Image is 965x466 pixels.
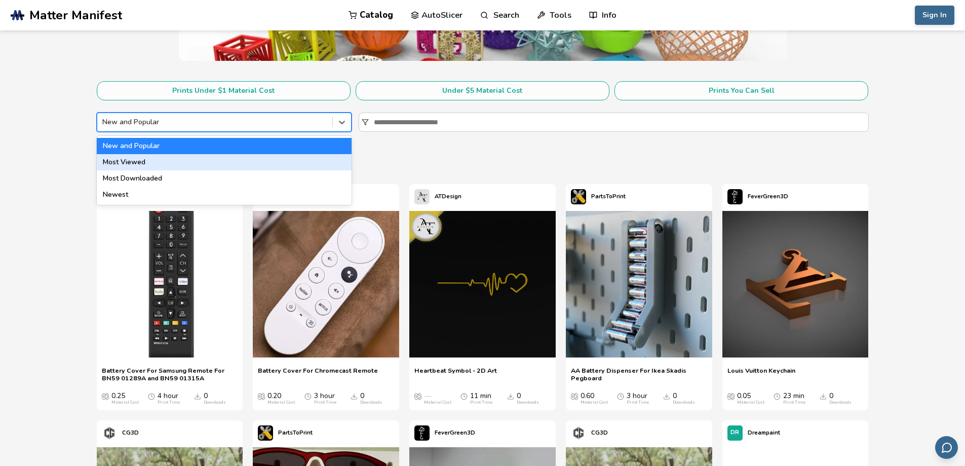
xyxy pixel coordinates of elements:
[727,367,795,382] a: Louis Vuitton Keychain
[278,427,313,438] p: PartsToPrint
[571,189,586,204] img: PartsToPrint's profile
[258,367,378,382] a: Battery Cover For Chromecast Remote
[727,392,735,400] span: Average Cost
[351,392,358,400] span: Downloads
[722,184,793,209] a: FeverGreen3D's profileFeverGreen3D
[517,400,539,405] div: Downloads
[204,400,226,405] div: Downloads
[774,392,781,400] span: Average Print Time
[122,427,139,438] p: CG3D
[102,118,104,126] input: New and PopularNew and PopularMost ViewedMost DownloadedNewest
[614,81,868,100] button: Prints You Can Sell
[111,392,139,405] div: 0.25
[571,392,578,400] span: Average Cost
[566,184,631,209] a: PartsToPrint's profilePartsToPrint
[414,392,421,400] span: Average Cost
[627,392,649,405] div: 3 hour
[158,392,180,405] div: 4 hour
[97,420,144,446] a: CG3D's profileCG3D
[258,392,265,400] span: Average Cost
[915,6,954,25] button: Sign In
[748,427,780,438] p: Dreampaint
[194,392,201,400] span: Downloads
[253,420,318,446] a: PartsToPrint's profilePartsToPrint
[829,392,852,405] div: 0
[783,400,805,405] div: Print Time
[460,392,468,400] span: Average Print Time
[566,420,613,446] a: CG3D's profileCG3D
[97,170,352,187] div: Most Downloaded
[158,400,180,405] div: Print Time
[829,400,852,405] div: Downloads
[517,392,539,405] div: 0
[617,392,624,400] span: Average Print Time
[507,392,514,400] span: Downloads
[737,400,764,405] div: Material Cost
[314,392,336,405] div: 3 hour
[102,367,238,382] a: Battery Cover For Samsung Remote For BN59 01289A and BN59 01315A
[627,400,649,405] div: Print Time
[673,400,695,405] div: Downloads
[314,400,336,405] div: Print Time
[591,427,608,438] p: CG3D
[111,400,139,405] div: Material Cost
[424,400,451,405] div: Material Cost
[97,154,352,170] div: Most Viewed
[591,191,626,202] p: PartsToPrint
[673,392,695,405] div: 0
[470,392,492,405] div: 11 min
[97,138,352,154] div: New and Popular
[571,425,586,441] img: CG3D's profile
[97,187,352,203] div: Newest
[304,392,312,400] span: Average Print Time
[581,400,608,405] div: Material Cost
[258,425,273,441] img: PartsToPrint's profile
[571,367,707,382] a: AA Battery Dispenser For Ikea Skadis Pegboard
[97,81,351,100] button: Prints Under $1 Material Cost
[414,425,430,441] img: FeverGreen3D's profile
[663,392,670,400] span: Downloads
[267,400,295,405] div: Material Cost
[470,400,492,405] div: Print Time
[783,392,805,405] div: 23 min
[414,189,430,204] img: ATDesign's profile
[204,392,226,405] div: 0
[737,392,764,405] div: 0.05
[935,436,958,459] button: Send feedback via email
[29,8,122,22] span: Matter Manifest
[409,420,480,446] a: FeverGreen3D's profileFeverGreen3D
[581,392,608,405] div: 0.60
[102,425,117,441] img: CG3D's profile
[435,191,461,202] p: ATDesign
[748,191,788,202] p: FeverGreen3D
[727,189,743,204] img: FeverGreen3D's profile
[820,392,827,400] span: Downloads
[356,81,609,100] button: Under $5 Material Cost
[360,392,382,405] div: 0
[435,427,475,438] p: FeverGreen3D
[424,392,431,400] span: —
[360,400,382,405] div: Downloads
[148,392,155,400] span: Average Print Time
[414,367,497,382] a: Heartbeat Symbol - 2D Art
[267,392,295,405] div: 0.20
[409,184,467,209] a: ATDesign's profileATDesign
[102,392,109,400] span: Average Cost
[730,429,739,436] span: DR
